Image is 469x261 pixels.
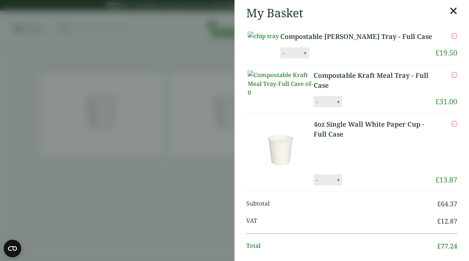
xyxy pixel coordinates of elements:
[435,175,457,185] bdi: 13.87
[246,6,303,20] h2: My Basket
[246,199,437,209] span: Subtotal
[435,97,457,106] bdi: 31.00
[335,99,342,105] button: +
[314,119,435,139] a: 4oz Single Wall White Paper Cup - Full Case
[435,48,457,58] bdi: 19.50
[437,242,441,250] span: £
[435,48,439,58] span: £
[437,242,457,250] bdi: 77.24
[248,119,314,185] img: 4oz Single Wall White Paper Cup-Full Case of-0
[451,70,457,79] a: Remove this item
[435,97,439,106] span: £
[280,32,433,41] a: Compostable [PERSON_NAME] Tray - Full Case
[248,70,314,97] img: Compostable Kraft Meal Tray-Full Case of-0
[246,241,437,251] span: Total
[435,175,439,185] span: £
[314,177,320,183] button: -
[437,217,457,225] bdi: 12.87
[335,177,342,183] button: +
[437,199,441,208] span: £
[246,216,437,226] span: VAT
[437,199,457,208] bdi: 64.37
[281,50,287,56] button: -
[4,240,21,257] button: Open CMP widget
[248,32,279,40] img: chip tray
[451,32,457,40] a: Remove this item
[302,50,309,56] button: +
[451,119,457,128] a: Remove this item
[314,99,320,105] button: -
[437,217,441,225] span: £
[314,70,435,90] a: Compostable Kraft Meal Tray - Full Case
